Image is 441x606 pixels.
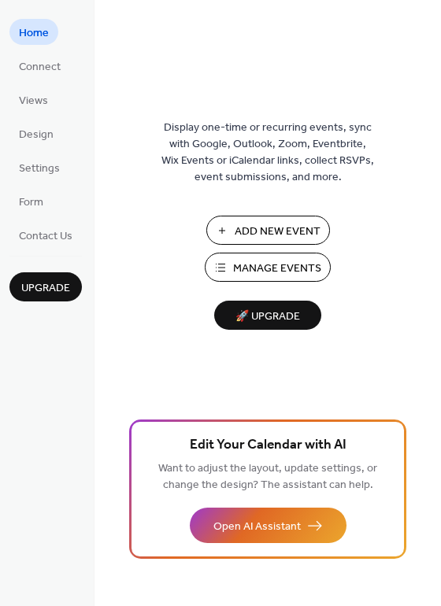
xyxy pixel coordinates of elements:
[206,216,330,245] button: Add New Event
[224,306,312,327] span: 🚀 Upgrade
[9,154,69,180] a: Settings
[213,519,301,535] span: Open AI Assistant
[19,93,48,109] span: Views
[19,194,43,211] span: Form
[9,120,63,146] a: Design
[161,120,374,186] span: Display one-time or recurring events, sync with Google, Outlook, Zoom, Eventbrite, Wix Events or ...
[190,434,346,456] span: Edit Your Calendar with AI
[9,87,57,113] a: Views
[235,224,321,240] span: Add New Event
[190,508,346,543] button: Open AI Assistant
[19,228,72,245] span: Contact Us
[9,272,82,301] button: Upgrade
[19,59,61,76] span: Connect
[9,19,58,45] a: Home
[158,458,377,496] span: Want to adjust the layout, update settings, or change the design? The assistant can help.
[9,188,53,214] a: Form
[205,253,331,282] button: Manage Events
[214,301,321,330] button: 🚀 Upgrade
[21,280,70,297] span: Upgrade
[19,161,60,177] span: Settings
[19,25,49,42] span: Home
[9,222,82,248] a: Contact Us
[9,53,70,79] a: Connect
[19,127,54,143] span: Design
[233,261,321,277] span: Manage Events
